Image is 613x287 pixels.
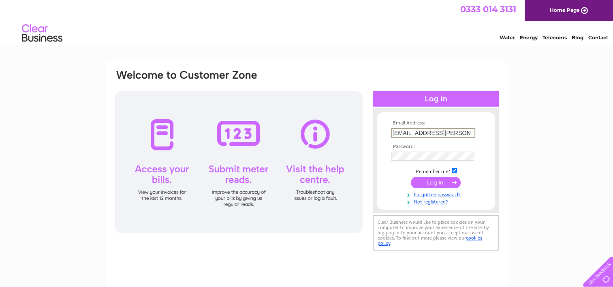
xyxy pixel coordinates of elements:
a: Forgotten password? [391,190,483,198]
a: cookies policy [378,235,482,246]
th: Email Address: [389,120,483,126]
a: 0333 014 3131 [460,4,516,14]
a: Energy [520,34,538,41]
img: logo.png [21,21,63,46]
a: Water [500,34,515,41]
a: Contact [588,34,608,41]
div: Clear Business would like to place cookies on your computer to improve your experience of the sit... [373,215,499,251]
a: Blog [572,34,583,41]
input: Submit [411,177,461,188]
div: Clear Business is a trading name of Verastar Limited (registered in [GEOGRAPHIC_DATA] No. 3667643... [115,4,498,39]
a: Telecoms [543,34,567,41]
a: Not registered? [391,197,483,205]
th: Password: [389,144,483,150]
td: Remember me? [389,167,483,175]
